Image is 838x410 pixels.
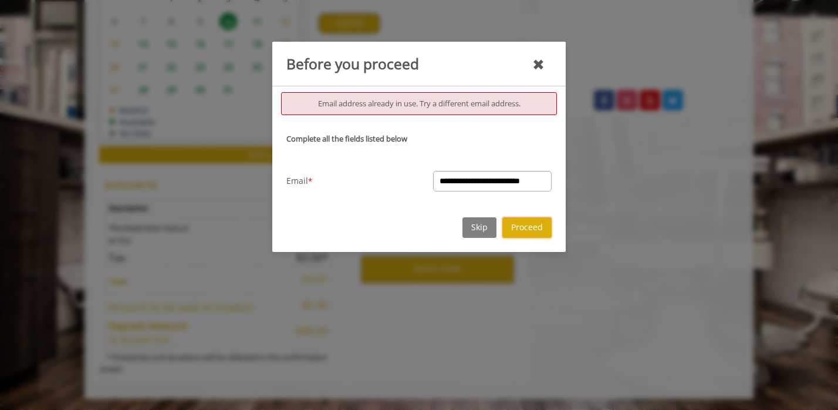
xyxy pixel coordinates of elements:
[286,174,308,187] span: Email
[286,133,407,144] b: Complete all the fields listed below
[281,92,557,115] div: Email address already in use. Try a different email address.
[286,52,419,75] div: Before you proceed
[502,217,552,238] button: Proceed
[532,52,545,76] div: close mandatory details dialog
[462,217,496,238] button: Skip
